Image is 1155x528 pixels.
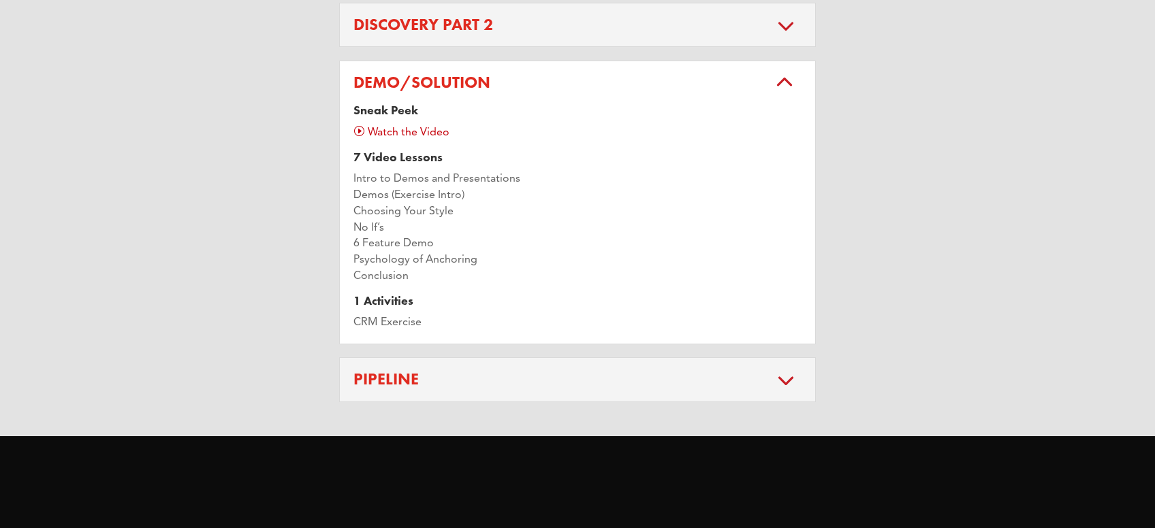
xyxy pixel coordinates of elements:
[353,17,802,33] h5: Discovery Part 2
[353,125,449,138] a: Watch the Video
[353,372,802,388] h5: Pipeline
[353,75,802,91] h5: Demo/Solution
[353,151,802,170] h4: 7 Video Lessons
[353,170,802,295] p: Intro to Demos and Presentations Demos (Exercise Intro) Choosing Your Style No If’s 6 Feature Dem...
[353,104,802,123] h4: Sneak Peek
[353,314,802,330] p: CRM Exercise
[353,295,802,314] h4: 1 Activities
